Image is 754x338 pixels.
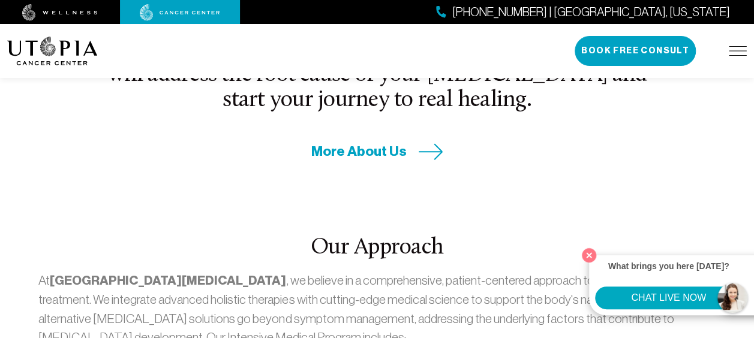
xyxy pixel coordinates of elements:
[311,142,443,161] a: More About Us
[575,36,696,66] button: Book Free Consult
[729,46,747,56] img: icon-hamburger
[452,4,730,21] span: [PHONE_NUMBER] | [GEOGRAPHIC_DATA], [US_STATE]
[436,4,730,21] a: [PHONE_NUMBER] | [GEOGRAPHIC_DATA], [US_STATE]
[50,273,286,288] strong: [GEOGRAPHIC_DATA][MEDICAL_DATA]
[311,142,407,161] span: More About Us
[608,261,729,271] strong: What brings you here [DATE]?
[22,4,98,21] img: wellness
[7,37,98,65] img: logo
[579,245,599,265] button: Close
[140,4,220,21] img: cancer center
[38,236,715,261] h2: Our Approach
[595,286,742,309] button: CHAT LIVE NOW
